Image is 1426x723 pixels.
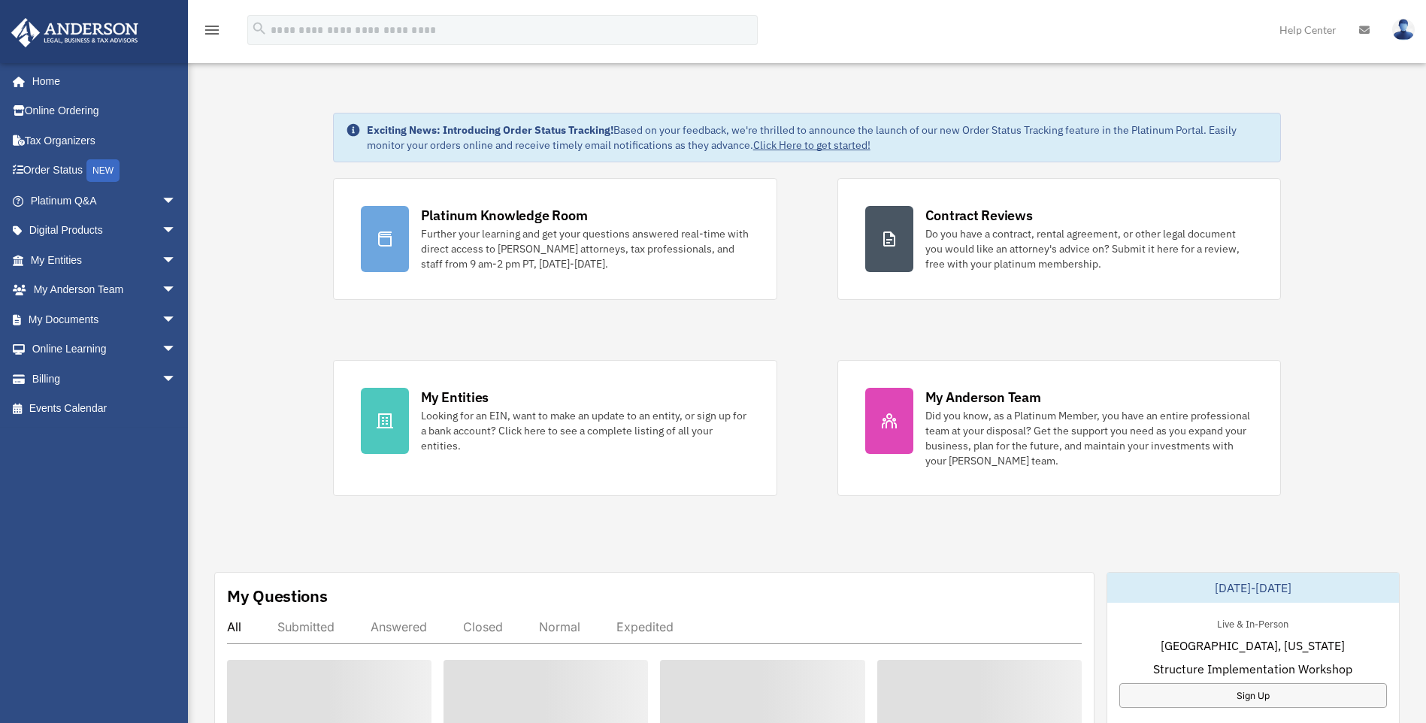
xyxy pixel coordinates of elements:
div: My Anderson Team [925,388,1041,407]
div: Did you know, as a Platinum Member, you have an entire professional team at your disposal? Get th... [925,408,1254,468]
a: My Anderson Teamarrow_drop_down [11,275,199,305]
div: Live & In-Person [1205,615,1300,631]
div: Based on your feedback, we're thrilled to announce the launch of our new Order Status Tracking fe... [367,123,1269,153]
div: Contract Reviews [925,206,1033,225]
a: My Documentsarrow_drop_down [11,304,199,334]
a: Order StatusNEW [11,156,199,186]
a: Platinum Q&Aarrow_drop_down [11,186,199,216]
div: [DATE]-[DATE] [1107,573,1399,603]
img: Anderson Advisors Platinum Portal [7,18,143,47]
i: menu [203,21,221,39]
a: Home [11,66,192,96]
span: arrow_drop_down [162,364,192,395]
div: My Questions [227,585,328,607]
div: Normal [539,619,580,634]
a: My Anderson Team Did you know, as a Platinum Member, you have an entire professional team at your... [837,360,1282,496]
span: arrow_drop_down [162,334,192,365]
a: Online Learningarrow_drop_down [11,334,199,365]
a: Tax Organizers [11,126,199,156]
div: Submitted [277,619,335,634]
a: Billingarrow_drop_down [11,364,199,394]
span: Structure Implementation Workshop [1153,660,1352,678]
div: Further your learning and get your questions answered real-time with direct access to [PERSON_NAM... [421,226,749,271]
div: Looking for an EIN, want to make an update to an entity, or sign up for a bank account? Click her... [421,408,749,453]
span: [GEOGRAPHIC_DATA], [US_STATE] [1161,637,1345,655]
img: User Pic [1392,19,1415,41]
div: Answered [371,619,427,634]
a: Sign Up [1119,683,1387,708]
span: arrow_drop_down [162,304,192,335]
i: search [251,20,268,37]
a: Events Calendar [11,394,199,424]
a: Click Here to get started! [753,138,870,152]
a: My Entitiesarrow_drop_down [11,245,199,275]
a: menu [203,26,221,39]
div: NEW [86,159,120,182]
div: Do you have a contract, rental agreement, or other legal document you would like an attorney's ad... [925,226,1254,271]
div: My Entities [421,388,489,407]
a: Online Ordering [11,96,199,126]
div: Platinum Knowledge Room [421,206,588,225]
a: Digital Productsarrow_drop_down [11,216,199,246]
a: My Entities Looking for an EIN, want to make an update to an entity, or sign up for a bank accoun... [333,360,777,496]
div: Expedited [616,619,674,634]
a: Platinum Knowledge Room Further your learning and get your questions answered real-time with dire... [333,178,777,300]
span: arrow_drop_down [162,186,192,216]
a: Contract Reviews Do you have a contract, rental agreement, or other legal document you would like... [837,178,1282,300]
span: arrow_drop_down [162,216,192,247]
span: arrow_drop_down [162,245,192,276]
div: Closed [463,619,503,634]
div: All [227,619,241,634]
strong: Exciting News: Introducing Order Status Tracking! [367,123,613,137]
span: arrow_drop_down [162,275,192,306]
